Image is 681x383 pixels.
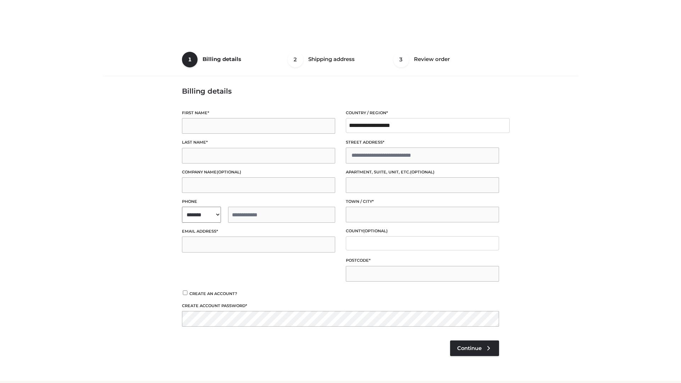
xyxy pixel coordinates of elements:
span: (optional) [410,170,434,174]
label: Last name [182,139,335,146]
h3: Billing details [182,87,499,95]
label: Company name [182,169,335,176]
label: Apartment, suite, unit, etc. [346,169,499,176]
span: 3 [393,52,409,67]
label: Create account password [182,302,499,309]
span: Create an account? [189,291,237,296]
span: Shipping address [308,56,355,62]
span: Review order [414,56,450,62]
span: (optional) [217,170,241,174]
a: Continue [450,340,499,356]
label: Postcode [346,257,499,264]
span: 1 [182,52,198,67]
span: 2 [288,52,303,67]
label: Email address [182,228,335,235]
label: First name [182,110,335,116]
label: Street address [346,139,499,146]
span: (optional) [363,228,388,233]
label: Phone [182,198,335,205]
span: Billing details [203,56,241,62]
label: County [346,228,499,234]
label: Country / Region [346,110,499,116]
label: Town / City [346,198,499,205]
span: Continue [457,345,482,351]
input: Create an account? [182,290,188,295]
